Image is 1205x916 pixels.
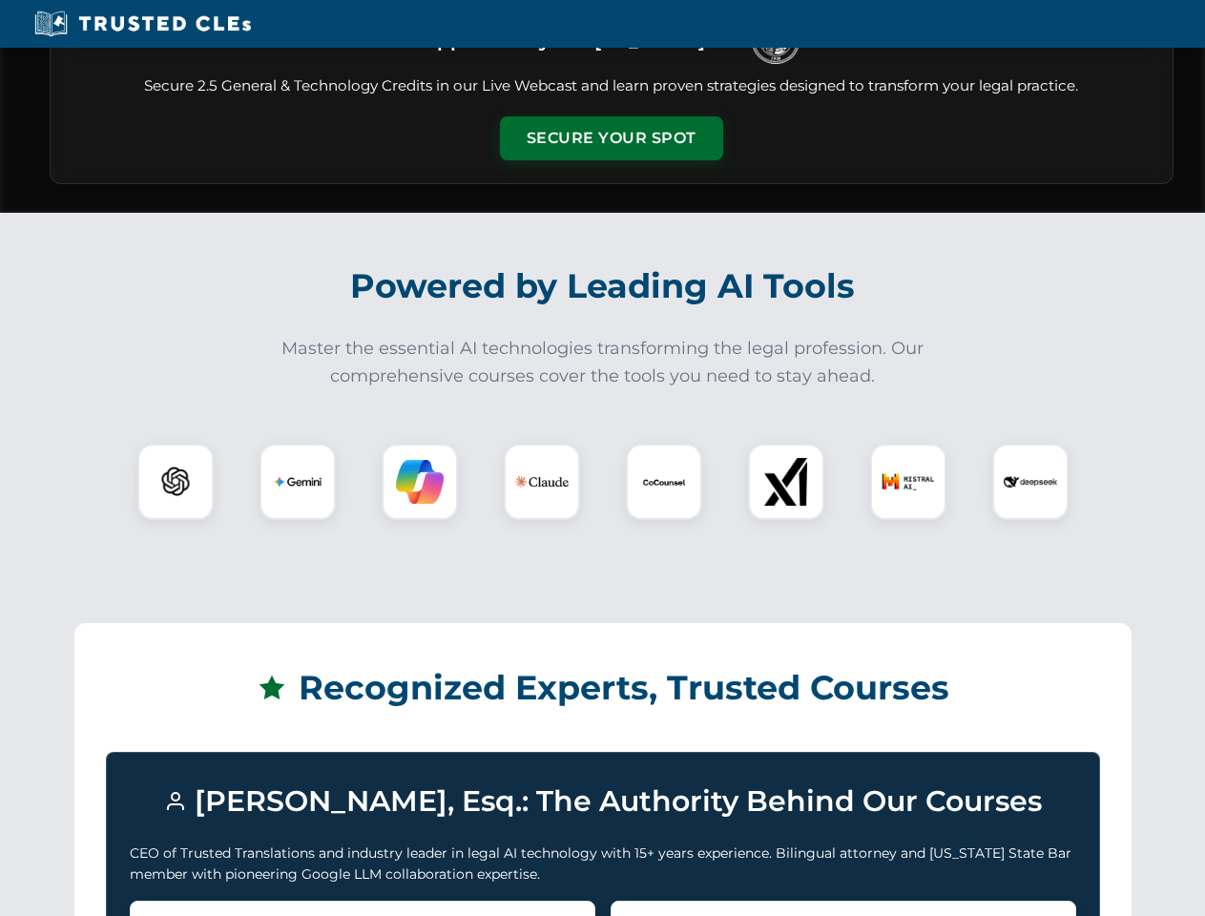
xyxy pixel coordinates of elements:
[73,75,1150,97] p: Secure 2.5 General & Technology Credits in our Live Webcast and learn proven strategies designed ...
[148,454,203,510] img: ChatGPT Logo
[504,444,580,520] div: Claude
[382,444,458,520] div: Copilot
[29,10,257,38] img: Trusted CLEs
[396,458,444,506] img: Copilot Logo
[137,444,214,520] div: ChatGPT
[74,253,1132,320] h2: Powered by Leading AI Tools
[260,444,336,520] div: Gemini
[640,458,688,506] img: CoCounsel Logo
[515,455,569,509] img: Claude Logo
[269,335,937,390] p: Master the essential AI technologies transforming the legal profession. Our comprehensive courses...
[1004,455,1057,509] img: DeepSeek Logo
[748,444,824,520] div: xAI
[106,655,1100,721] h2: Recognized Experts, Trusted Courses
[882,455,935,509] img: Mistral AI Logo
[870,444,946,520] div: Mistral AI
[992,444,1069,520] div: DeepSeek
[626,444,702,520] div: CoCounsel
[274,458,322,506] img: Gemini Logo
[130,776,1076,827] h3: [PERSON_NAME], Esq.: The Authority Behind Our Courses
[500,116,723,160] button: Secure Your Spot
[130,843,1076,885] p: CEO of Trusted Translations and industry leader in legal AI technology with 15+ years experience....
[762,458,810,506] img: xAI Logo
